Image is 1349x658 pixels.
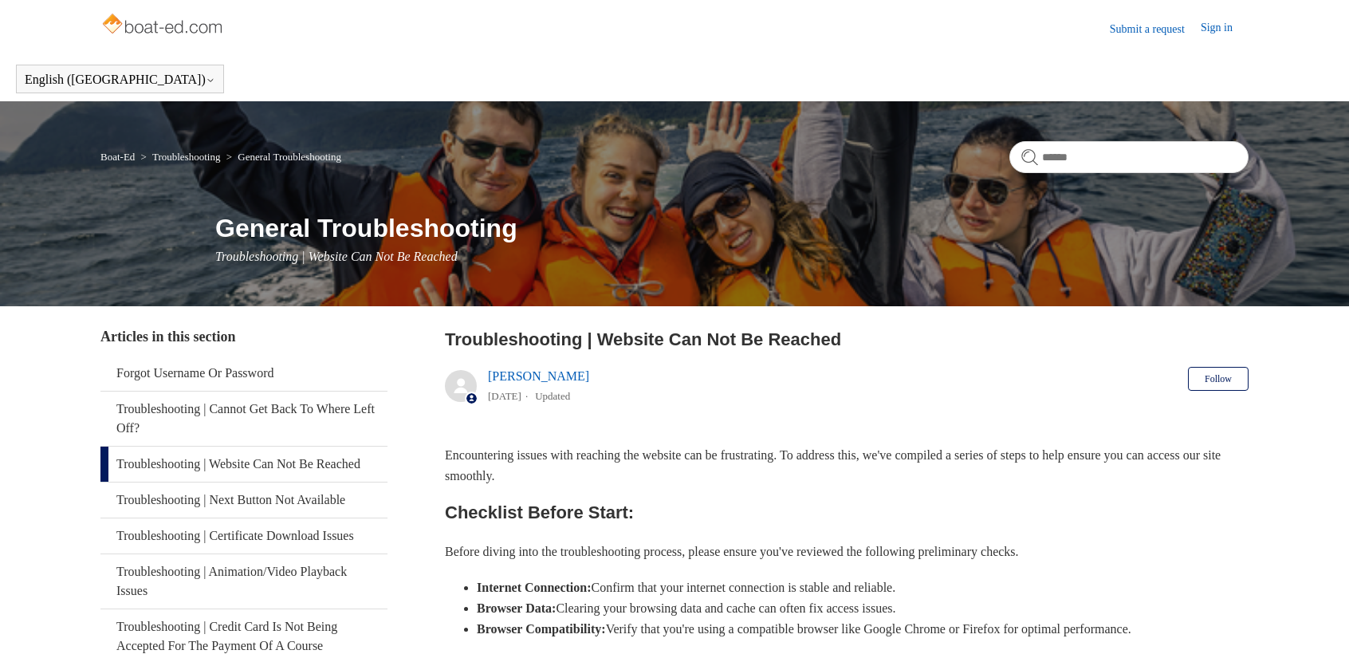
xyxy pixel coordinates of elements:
[477,622,606,636] strong: Browser Compatibility:
[1296,605,1337,646] div: Live chat
[445,445,1249,486] p: Encountering issues with reaching the website can be frustrating. To address this, we've compiled...
[100,151,135,163] a: Boat-Ed
[100,392,387,446] a: Troubleshooting | Cannot Get Back To Where Left Off?
[1201,19,1249,38] a: Sign in
[25,73,215,87] button: English ([GEOGRAPHIC_DATA])
[445,542,1249,562] p: Before diving into the troubleshooting process, please ensure you've reviewed the following preli...
[1110,21,1201,37] a: Submit a request
[445,326,1249,353] h2: Troubleshooting | Website Can Not Be Reached
[100,151,138,163] li: Boat-Ed
[477,581,592,594] strong: Internet Connection:
[535,390,570,402] li: Updated
[100,483,387,518] a: Troubleshooting | Next Button Not Available
[1009,141,1249,173] input: Search
[215,250,458,263] span: Troubleshooting | Website Can Not Be Reached
[100,447,387,482] a: Troubleshooting | Website Can Not Be Reached
[477,601,556,615] strong: Browser Data:
[238,151,341,163] a: General Troubleshooting
[445,498,1249,526] h2: Checklist Before Start:
[223,151,341,163] li: General Troubleshooting
[138,151,223,163] li: Troubleshooting
[215,209,1249,247] h1: General Troubleshooting
[477,577,1249,598] li: Confirm that your internet connection is stable and reliable.
[100,356,387,391] a: Forgot Username Or Password
[100,329,235,345] span: Articles in this section
[152,151,220,163] a: Troubleshooting
[477,619,1249,640] li: Verify that you're using a compatible browser like Google Chrome or Firefox for optimal performance.
[488,369,589,383] a: [PERSON_NAME]
[100,554,387,609] a: Troubleshooting | Animation/Video Playback Issues
[1188,367,1249,391] button: Follow Article
[100,518,387,554] a: Troubleshooting | Certificate Download Issues
[488,390,521,402] time: 03/15/2024, 15:11
[100,10,227,41] img: Boat-Ed Help Center home page
[477,598,1249,619] li: Clearing your browsing data and cache can often fix access issues.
